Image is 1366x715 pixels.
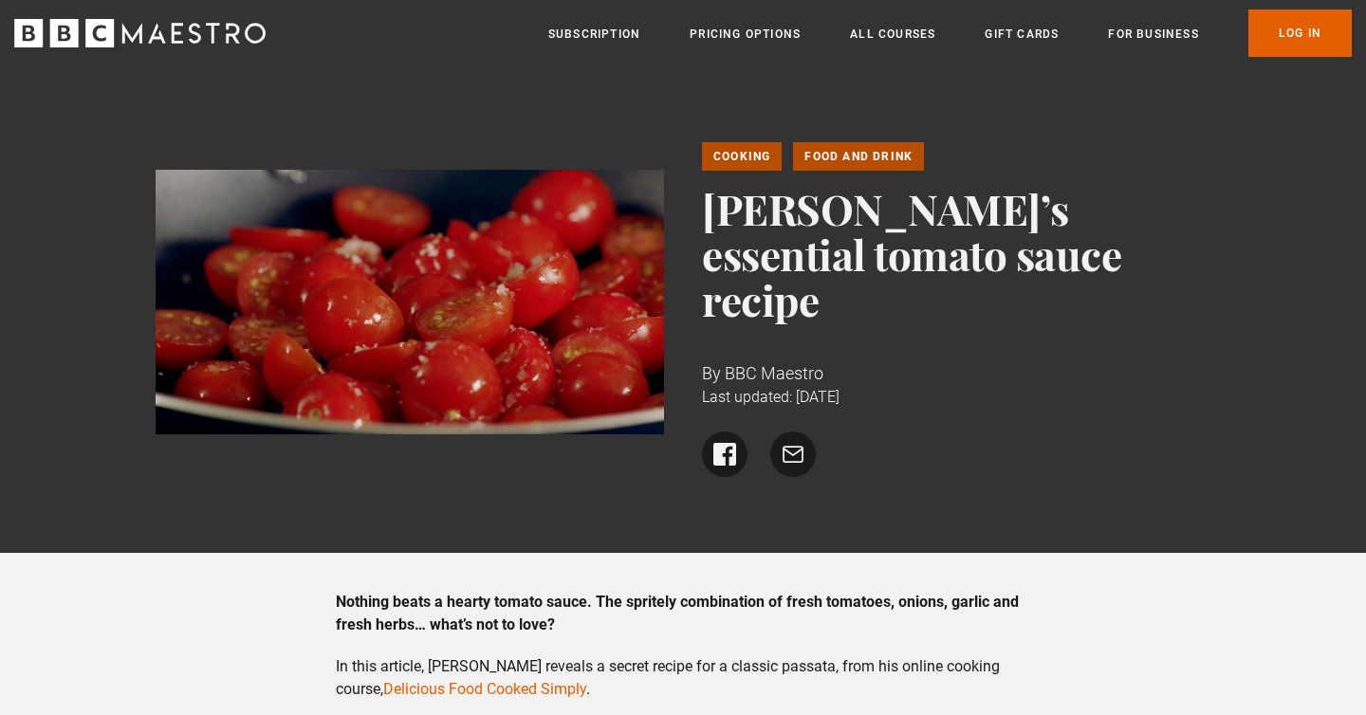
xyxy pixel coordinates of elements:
span: By [702,363,721,383]
a: Cooking [702,142,782,171]
a: For business [1108,25,1198,44]
nav: Primary [548,9,1352,57]
a: Log In [1248,9,1352,57]
time: Last updated: [DATE] [702,388,840,406]
a: Food and Drink [793,142,924,171]
strong: Nothing beats a hearty tomato sauce. The spritely combination of fresh tomatoes, onions, garlic a... [336,593,1019,633]
a: Gift Cards [985,25,1059,44]
h1: [PERSON_NAME]’s essential tomato sauce recipe [702,186,1211,322]
a: Delicious Food Cooked Simply [383,680,586,698]
svg: BBC Maestro [14,19,266,47]
a: All Courses [850,25,935,44]
p: In this article, [PERSON_NAME] reveals a secret recipe for a classic passata, from his online coo... [336,655,1031,701]
span: BBC Maestro [725,363,823,383]
a: Pricing Options [690,25,801,44]
a: Subscription [548,25,640,44]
